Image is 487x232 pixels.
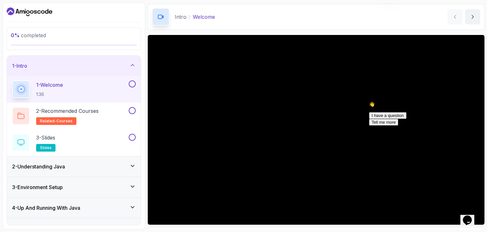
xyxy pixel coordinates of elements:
[367,99,481,203] iframe: chat widget
[12,183,63,191] h3: 3 - Environment Setup
[36,134,55,141] p: 3 - Slides
[12,134,136,152] button: 3-Slidesslides
[12,80,136,98] button: 1-Welcome1:36
[7,56,141,76] button: 1-Intro
[148,35,484,225] iframe: 1 - Hi
[40,145,52,150] span: slides
[12,163,65,170] h3: 2 - Understanding Java
[40,119,73,124] span: related-courses
[12,107,136,125] button: 2-Recommended Coursesrelated-courses
[3,3,49,8] span: 👋 Hi! How can we help?
[36,91,63,98] p: 1:36
[12,62,27,70] h3: 1 - Intro
[3,20,32,26] button: Tell me more
[7,177,141,197] button: 3-Environment Setup
[7,156,141,177] button: 2-Understanding Java
[11,32,46,38] span: completed
[3,3,117,26] div: 👋 Hi! How can we help?I have a questionTell me more
[36,107,99,115] p: 2 - Recommended Courses
[193,13,215,21] p: Welcome
[3,13,40,20] button: I have a question
[12,204,80,212] h3: 4 - Up And Running With Java
[7,7,52,17] a: Dashboard
[175,13,186,21] p: Intro
[465,9,480,24] button: next content
[447,9,463,24] button: previous content
[11,32,20,38] span: 0 %
[36,81,63,89] p: 1 - Welcome
[460,207,481,226] iframe: chat widget
[7,198,141,218] button: 4-Up And Running With Java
